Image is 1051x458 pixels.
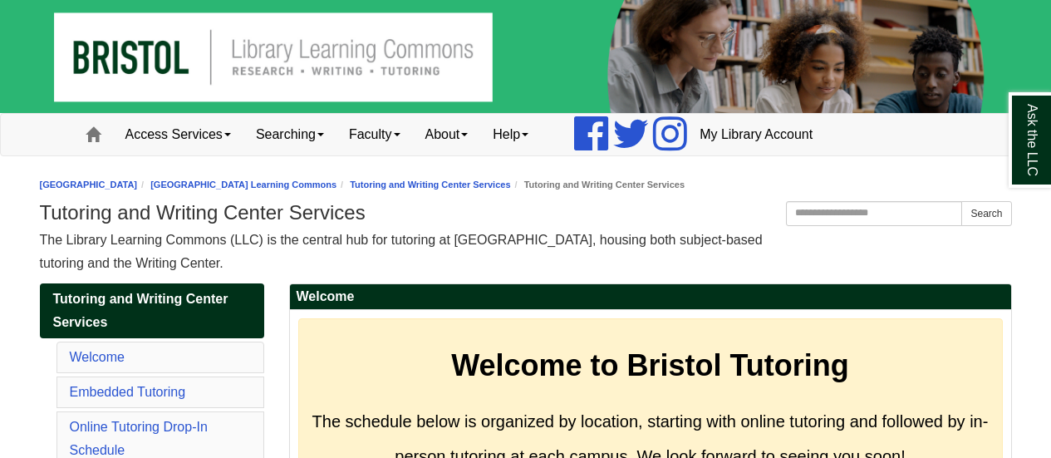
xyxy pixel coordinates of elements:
a: [GEOGRAPHIC_DATA] [40,180,138,190]
a: Faculty [336,114,413,155]
a: Embedded Tutoring [70,385,186,399]
a: Tutoring and Writing Center Services [40,283,264,338]
a: [GEOGRAPHIC_DATA] Learning Commons [150,180,336,190]
strong: Welcome to Bristol Tutoring [451,348,849,382]
nav: breadcrumb [40,177,1012,193]
a: About [413,114,481,155]
a: Online Tutoring Drop-In Schedule [70,420,208,457]
span: Tutoring and Writing Center Services [53,292,228,329]
span: The Library Learning Commons (LLC) is the central hub for tutoring at [GEOGRAPHIC_DATA], housing ... [40,233,763,270]
li: Tutoring and Writing Center Services [511,177,685,193]
a: Help [480,114,541,155]
a: Welcome [70,350,125,364]
h2: Welcome [290,284,1011,310]
a: Access Services [113,114,243,155]
a: Searching [243,114,336,155]
button: Search [961,201,1011,226]
a: Tutoring and Writing Center Services [350,180,510,190]
h1: Tutoring and Writing Center Services [40,201,1012,224]
a: My Library Account [687,114,825,155]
